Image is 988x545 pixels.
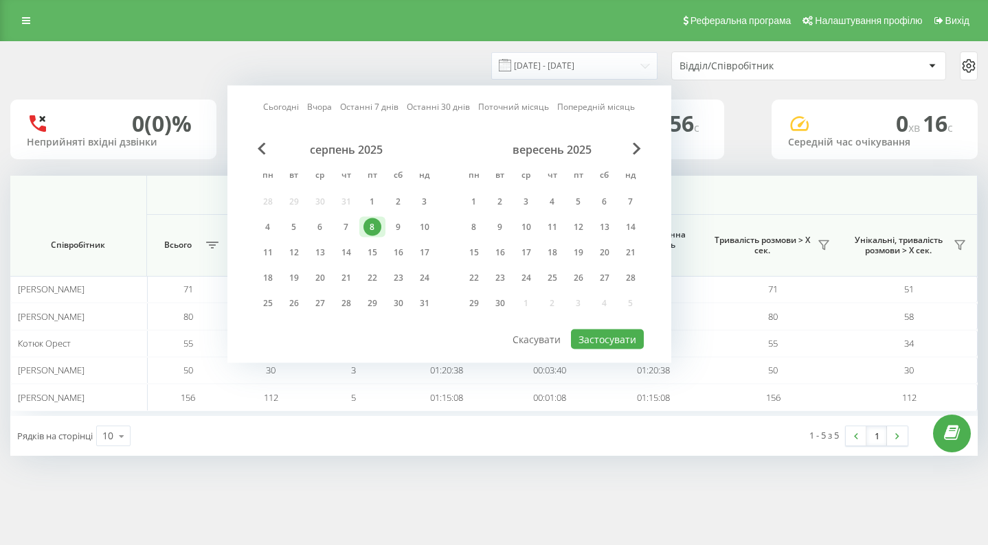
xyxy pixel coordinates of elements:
[333,268,359,288] div: чт 21 серп 2025 р.
[565,268,592,288] div: пт 26 вер 2025 р.
[259,244,277,262] div: 11
[416,193,434,211] div: 3
[543,218,561,236] div: 11
[307,242,333,263] div: ср 13 серп 2025 р.
[390,294,407,312] div: 30
[487,217,513,237] div: вт 9 вер 2025 р.
[412,242,438,263] div: нд 17 серп 2025 р.
[487,242,513,263] div: вт 16 вер 2025 р.
[517,244,535,262] div: 17
[337,269,355,287] div: 21
[896,108,923,138] span: 0
[414,166,435,187] abbr: неділя
[395,384,498,410] td: 01:15:08
[307,293,333,314] div: ср 27 серп 2025 р.
[768,364,778,376] span: 50
[461,192,487,212] div: пн 1 вер 2025 р.
[490,166,510,187] abbr: вівторок
[694,120,699,135] span: c
[461,143,644,156] div: вересень 2025
[788,137,961,148] div: Середній час очікування
[465,218,483,236] div: 8
[768,337,778,349] span: 55
[264,391,278,404] span: 112
[539,268,565,288] div: чт 25 вер 2025 р.
[362,166,383,187] abbr: п’ятниця
[281,268,307,288] div: вт 19 серп 2025 р.
[601,357,704,384] td: 01:20:38
[259,218,277,236] div: 4
[412,293,438,314] div: нд 31 серп 2025 р.
[337,244,355,262] div: 14
[691,15,791,26] span: Реферальна програма
[539,192,565,212] div: чт 4 вер 2025 р.
[363,294,381,312] div: 29
[183,364,193,376] span: 50
[310,166,330,187] abbr: середа
[487,268,513,288] div: вт 23 вер 2025 р.
[565,242,592,263] div: пт 19 вер 2025 р.
[255,143,438,156] div: серпень 2025
[351,391,356,404] span: 5
[539,217,565,237] div: чт 11 вер 2025 р.
[768,310,778,323] span: 80
[465,193,483,211] div: 1
[385,192,412,212] div: сб 2 серп 2025 р.
[183,310,193,323] span: 80
[491,193,509,211] div: 2
[592,192,618,212] div: сб 6 вер 2025 р.
[23,240,133,251] span: Співробітник
[848,235,949,256] span: Унікальні, тривалість розмови > Х сек.
[517,218,535,236] div: 10
[904,337,914,349] span: 34
[308,100,333,113] a: Вчора
[154,240,202,251] span: Всього
[385,268,412,288] div: сб 23 серп 2025 р.
[385,242,412,263] div: сб 16 серп 2025 р.
[255,268,281,288] div: пн 18 серп 2025 р.
[498,357,601,384] td: 00:03:40
[570,218,587,236] div: 12
[407,100,471,113] a: Останні 30 днів
[570,244,587,262] div: 19
[622,218,640,236] div: 14
[596,269,614,287] div: 27
[513,217,539,237] div: ср 10 вер 2025 р.
[194,189,930,200] span: Всі дзвінки
[571,329,644,349] button: Застосувати
[904,283,914,295] span: 51
[333,242,359,263] div: чт 14 серп 2025 р.
[513,242,539,263] div: ср 17 вер 2025 р.
[336,166,357,187] abbr: четвер
[766,391,781,404] span: 156
[622,193,640,211] div: 7
[363,193,381,211] div: 1
[390,244,407,262] div: 16
[341,100,399,113] a: Останні 7 днів
[416,244,434,262] div: 17
[596,218,614,236] div: 13
[311,294,329,312] div: 27
[908,120,923,135] span: хв
[17,430,93,442] span: Рядків на сторінці
[904,364,914,376] span: 30
[359,293,385,314] div: пт 29 серп 2025 р.
[259,269,277,287] div: 18
[258,166,278,187] abbr: понеділок
[255,293,281,314] div: пн 25 серп 2025 р.
[255,242,281,263] div: пн 11 серп 2025 р.
[570,193,587,211] div: 5
[539,242,565,263] div: чт 18 вер 2025 р.
[285,294,303,312] div: 26
[465,244,483,262] div: 15
[945,15,969,26] span: Вихід
[337,218,355,236] div: 7
[506,329,569,349] button: Скасувати
[416,269,434,287] div: 24
[487,192,513,212] div: вт 2 вер 2025 р.
[390,269,407,287] div: 23
[620,166,641,187] abbr: неділя
[102,429,113,443] div: 10
[281,242,307,263] div: вт 12 серп 2025 р.
[479,100,550,113] a: Поточний місяць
